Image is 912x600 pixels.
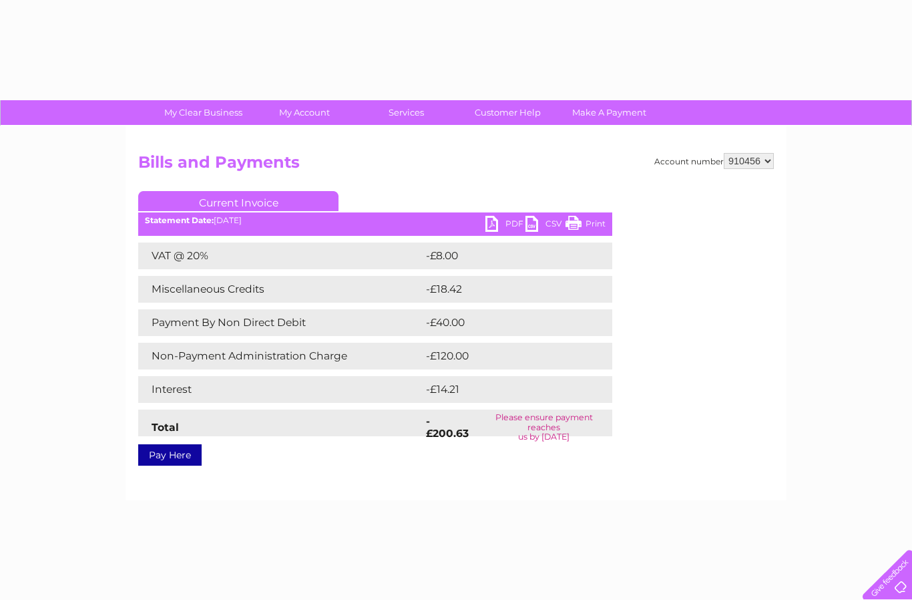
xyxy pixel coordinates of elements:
[138,243,423,269] td: VAT @ 20%
[145,215,214,225] b: Statement Date:
[423,276,587,303] td: -£18.42
[423,243,584,269] td: -£8.00
[138,376,423,403] td: Interest
[554,100,664,125] a: Make A Payment
[476,410,612,445] td: Please ensure payment reaches us by [DATE]
[654,153,774,169] div: Account number
[351,100,461,125] a: Services
[426,415,469,440] strong: -£200.63
[565,216,606,235] a: Print
[250,100,360,125] a: My Account
[148,100,258,125] a: My Clear Business
[138,276,423,303] td: Miscellaneous Credits
[485,216,525,235] a: PDF
[138,309,423,336] td: Payment By Non Direct Debit
[423,343,590,369] td: -£120.00
[525,216,565,235] a: CSV
[423,309,588,336] td: -£40.00
[138,191,338,211] a: Current Invoice
[453,100,563,125] a: Customer Help
[138,153,774,178] h2: Bills and Payments
[152,421,179,434] strong: Total
[423,376,585,403] td: -£14.21
[138,343,423,369] td: Non-Payment Administration Charge
[138,216,612,225] div: [DATE]
[138,444,202,466] a: Pay Here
